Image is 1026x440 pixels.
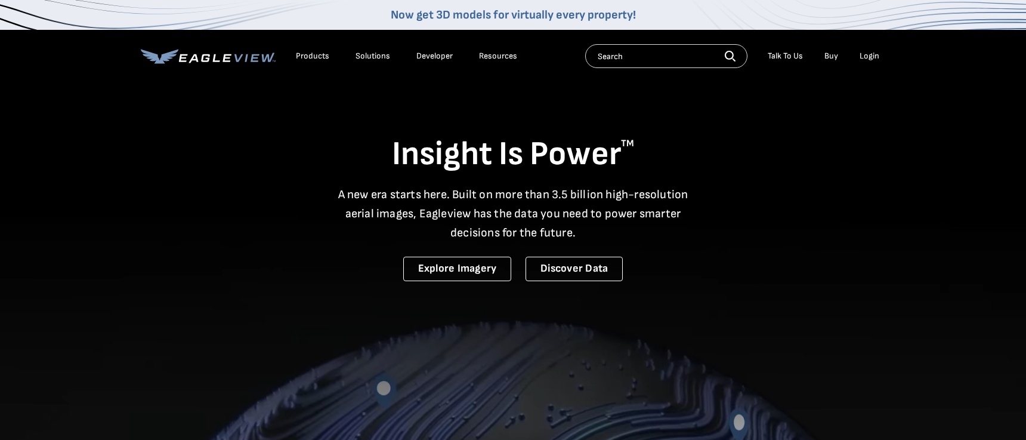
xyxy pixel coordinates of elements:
[391,8,636,22] a: Now get 3D models for virtually every property!
[585,44,747,68] input: Search
[141,134,885,176] h1: Insight Is Power
[621,138,634,149] sup: TM
[526,257,623,281] a: Discover Data
[296,51,329,61] div: Products
[356,51,390,61] div: Solutions
[330,185,696,242] p: A new era starts here. Built on more than 3.5 billion high-resolution aerial images, Eagleview ha...
[403,257,512,281] a: Explore Imagery
[768,51,803,61] div: Talk To Us
[860,51,879,61] div: Login
[416,51,453,61] a: Developer
[824,51,838,61] a: Buy
[479,51,517,61] div: Resources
